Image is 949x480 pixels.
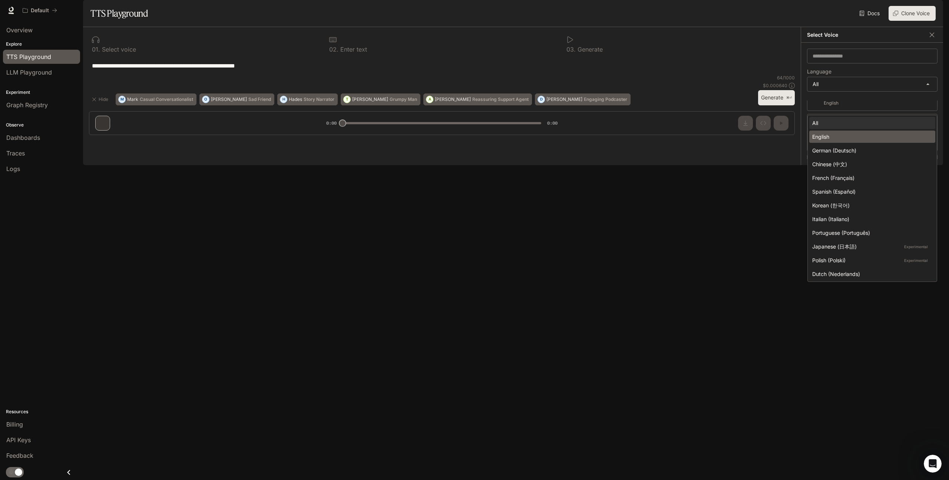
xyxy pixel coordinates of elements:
div: Portuguese (Português) [812,229,929,237]
div: Chinese (中文) [812,160,929,168]
div: Spanish (Español) [812,188,929,195]
div: Polish (Polski) [812,256,929,264]
iframe: Intercom live chat [924,455,942,473]
div: Korean (한국어) [812,201,929,209]
div: French (Français) [812,174,929,182]
p: Experimental [903,243,929,250]
div: Japanese (日本語) [812,243,929,250]
div: English [812,133,929,141]
div: Dutch (Nederlands) [812,270,929,278]
div: Italian (Italiano) [812,215,929,223]
div: All [812,119,929,127]
p: Experimental [903,257,929,264]
div: German (Deutsch) [812,147,929,154]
